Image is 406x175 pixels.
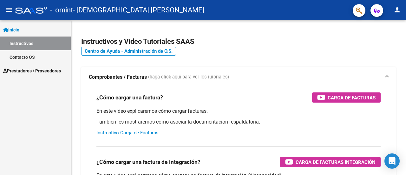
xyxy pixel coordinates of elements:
[3,67,61,74] span: Prestadores / Proveedores
[73,3,204,17] span: - [DEMOGRAPHIC_DATA] [PERSON_NAME]
[50,3,73,17] span: - omint
[81,47,176,56] a: Centro de Ayuda - Administración de O.S.
[280,157,381,167] button: Carga de Facturas Integración
[3,26,19,33] span: Inicio
[81,67,396,87] mat-expansion-panel-header: Comprobantes / Facturas (haga click aquí para ver los tutoriales)
[81,36,396,48] h2: Instructivos y Video Tutoriales SAAS
[5,6,13,14] mat-icon: menu
[296,158,376,166] span: Carga de Facturas Integración
[96,118,381,125] p: También les mostraremos cómo asociar la documentación respaldatoria.
[384,153,400,169] div: Open Intercom Messenger
[96,93,163,102] h3: ¿Cómo cargar una factura?
[96,130,159,136] a: Instructivo Carga de Facturas
[96,108,381,115] p: En este video explicaremos cómo cargar facturas.
[89,74,147,81] strong: Comprobantes / Facturas
[96,158,200,166] h3: ¿Cómo cargar una factura de integración?
[328,94,376,102] span: Carga de Facturas
[393,6,401,14] mat-icon: person
[148,74,229,81] span: (haga click aquí para ver los tutoriales)
[312,92,381,103] button: Carga de Facturas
